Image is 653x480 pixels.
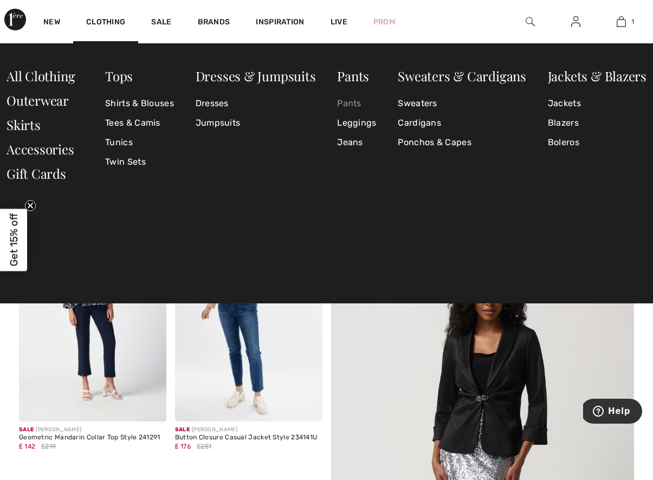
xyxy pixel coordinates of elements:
[8,213,20,267] span: Get 15% off
[19,200,166,421] img: Geometric Mandarin Collar Top Style 241291. Midnight Blue/Vanilla
[548,113,646,133] a: Blazers
[563,15,589,29] a: Sign In
[175,434,318,442] div: Button Closure Casual Jacket Style 234141U
[398,94,526,113] a: Sweaters
[19,426,34,433] span: Sale
[398,113,526,133] a: Cardigans
[337,133,376,152] a: Jeans
[196,67,316,85] a: Dresses & Jumpsuits
[105,113,174,133] a: Tees & Camis
[7,165,66,182] a: Gift Cards
[19,443,35,450] span: ₤ 142
[197,442,211,451] span: ₤251
[7,140,74,158] a: Accessories
[599,15,644,28] a: 1
[42,442,56,451] span: ₤219
[398,133,526,152] a: Ponchos & Capes
[7,92,69,109] a: Outerwear
[19,426,160,434] div: [PERSON_NAME]
[198,17,230,29] a: Brands
[548,94,646,113] a: Jackets
[571,15,580,28] img: My Info
[175,200,322,421] img: Button Closure Casual Jacket Style 234141U. Champagne
[7,67,75,85] a: All Clothing
[175,426,190,433] span: Sale
[617,15,626,28] img: My Bag
[256,17,304,29] span: Inspiration
[151,17,171,29] a: Sale
[86,17,125,29] a: Clothing
[196,94,316,113] a: Dresses
[19,434,160,442] div: Geometric Mandarin Collar Top Style 241291
[196,113,316,133] a: Jumpsuits
[105,133,174,152] a: Tunics
[337,113,376,133] a: Leggings
[105,67,133,85] a: Tops
[7,116,41,133] a: Skirts
[4,9,26,30] img: 1ère Avenue
[583,399,642,426] iframe: Opens a widget where you can find more information
[398,67,526,85] a: Sweaters & Cardigans
[373,16,395,28] a: Prom
[105,152,174,172] a: Twin Sets
[337,94,376,113] a: Pants
[548,67,646,85] a: Jackets & Blazers
[43,17,60,29] a: New
[105,94,174,113] a: Shirts & Blouses
[631,17,634,27] span: 1
[25,200,36,211] button: Close teaser
[526,15,535,28] img: search the website
[175,443,191,450] span: ₤ 176
[337,67,369,85] a: Pants
[175,426,318,434] div: [PERSON_NAME]
[548,133,646,152] a: Boleros
[331,16,347,28] a: Live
